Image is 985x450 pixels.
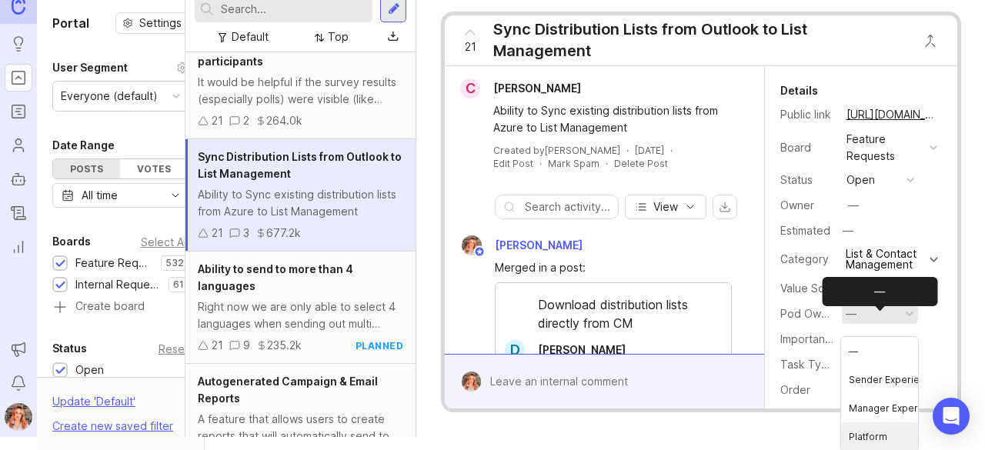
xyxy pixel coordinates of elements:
[451,78,593,98] a: C[PERSON_NAME]
[457,235,487,255] img: Bronwen W
[780,225,830,236] div: Estimated
[780,82,818,100] div: Details
[841,394,918,422] li: Manager Experience
[848,197,859,214] div: —
[495,259,731,276] div: Merged in a post:
[653,199,678,215] span: View
[822,277,937,306] div: —
[465,38,476,55] span: 21
[139,15,182,31] span: Settings
[82,187,118,204] div: All time
[120,159,187,178] div: Votes
[115,12,189,34] button: Settings
[780,332,838,345] label: Importance
[52,301,189,315] a: Create board
[456,372,486,392] img: Bronwen W
[915,25,946,56] button: Close button
[52,14,89,32] h1: Portal
[780,172,834,188] div: Status
[328,28,349,45] div: Top
[5,233,32,261] a: Reporting
[780,139,834,156] div: Board
[614,157,668,170] div: Delete Post
[75,276,161,293] div: Internal Requests
[493,102,733,136] div: Ability to Sync existing distribution lists from Azure to List Management
[670,144,673,157] div: ·
[838,221,858,241] div: —
[232,28,269,45] div: Default
[52,418,173,435] div: Create new saved filter
[5,369,32,397] button: Notifications
[635,145,664,156] time: [DATE]
[713,195,737,219] button: export comments
[452,235,595,255] a: Bronwen W[PERSON_NAME]
[52,58,128,77] div: User Segment
[243,337,250,354] div: 9
[493,82,581,95] span: [PERSON_NAME]
[212,112,223,129] div: 21
[495,238,583,252] span: [PERSON_NAME]
[198,262,353,292] span: Ability to send to more than 4 languages
[243,112,249,129] div: 2
[548,157,599,170] button: Mark Spam
[52,393,135,418] div: Update ' Default '
[221,1,366,18] input: Search...
[198,298,403,332] div: Right now we are only able to select 4 languages when sending out multi language emails. We send ...
[780,282,840,295] label: Value Scale
[5,199,32,227] a: Changelog
[266,112,302,129] div: 264.0k
[165,257,184,269] p: 532
[496,340,638,360] a: D[PERSON_NAME]
[493,144,620,157] div: Created by [PERSON_NAME]
[626,144,629,157] div: ·
[933,398,970,435] div: Open Intercom Messenger
[841,365,918,394] li: Sender Experience
[141,238,189,246] div: Select All
[75,255,153,272] div: Feature Requests
[496,295,730,340] div: Download distribution lists directly from CM
[266,225,301,242] div: 677.2k
[5,335,32,363] button: Announcements
[5,98,32,125] a: Roadmaps
[52,136,115,155] div: Date Range
[53,159,120,178] div: Posts
[846,331,856,348] div: —
[267,337,302,354] div: 235.2k
[846,248,926,270] div: List & Contact Management
[625,195,706,219] button: View
[198,186,403,220] div: Ability to Sync existing distribution lists from Azure to List Management
[212,225,223,242] div: 21
[538,343,626,356] span: [PERSON_NAME]
[493,18,907,62] div: Sync Distribution Lists from Outlook to List Management
[52,339,87,358] div: Status
[474,246,486,258] img: member badge
[163,189,188,202] svg: toggle icon
[61,88,158,105] div: Everyone (default)
[173,278,184,291] p: 61
[539,157,542,170] div: ·
[185,252,416,364] a: Ability to send to more than 4 languagesRight now we are only able to select 4 languages when sen...
[846,305,856,322] div: —
[198,411,403,445] div: A feature that allows users to create reports that will automatically send to the assigned recipi...
[780,197,834,214] div: Owner
[505,340,525,360] div: D
[198,74,403,108] div: It would be helpful if the survey results (especially polls) were visible (like polling options i...
[5,64,32,92] a: Portal
[780,383,810,396] label: Order
[460,78,480,98] div: C
[185,139,416,252] a: Sync Distribution Lists from Outlook to List ManagementAbility to Sync existing distribution list...
[198,375,378,405] span: Autogenerated Campaign & Email Reports
[525,198,609,215] input: Search activity...
[212,337,223,354] div: 21
[780,307,859,320] label: Pod Ownership
[198,150,402,180] span: Sync Distribution Lists from Outlook to List Management
[52,232,91,251] div: Boards
[5,132,32,159] a: Users
[159,345,189,353] div: Reset
[842,105,942,125] a: [URL][DOMAIN_NAME]
[5,403,32,431] button: Bronwen W
[606,157,608,170] div: ·
[780,358,835,371] label: Task Type
[356,339,404,352] div: planned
